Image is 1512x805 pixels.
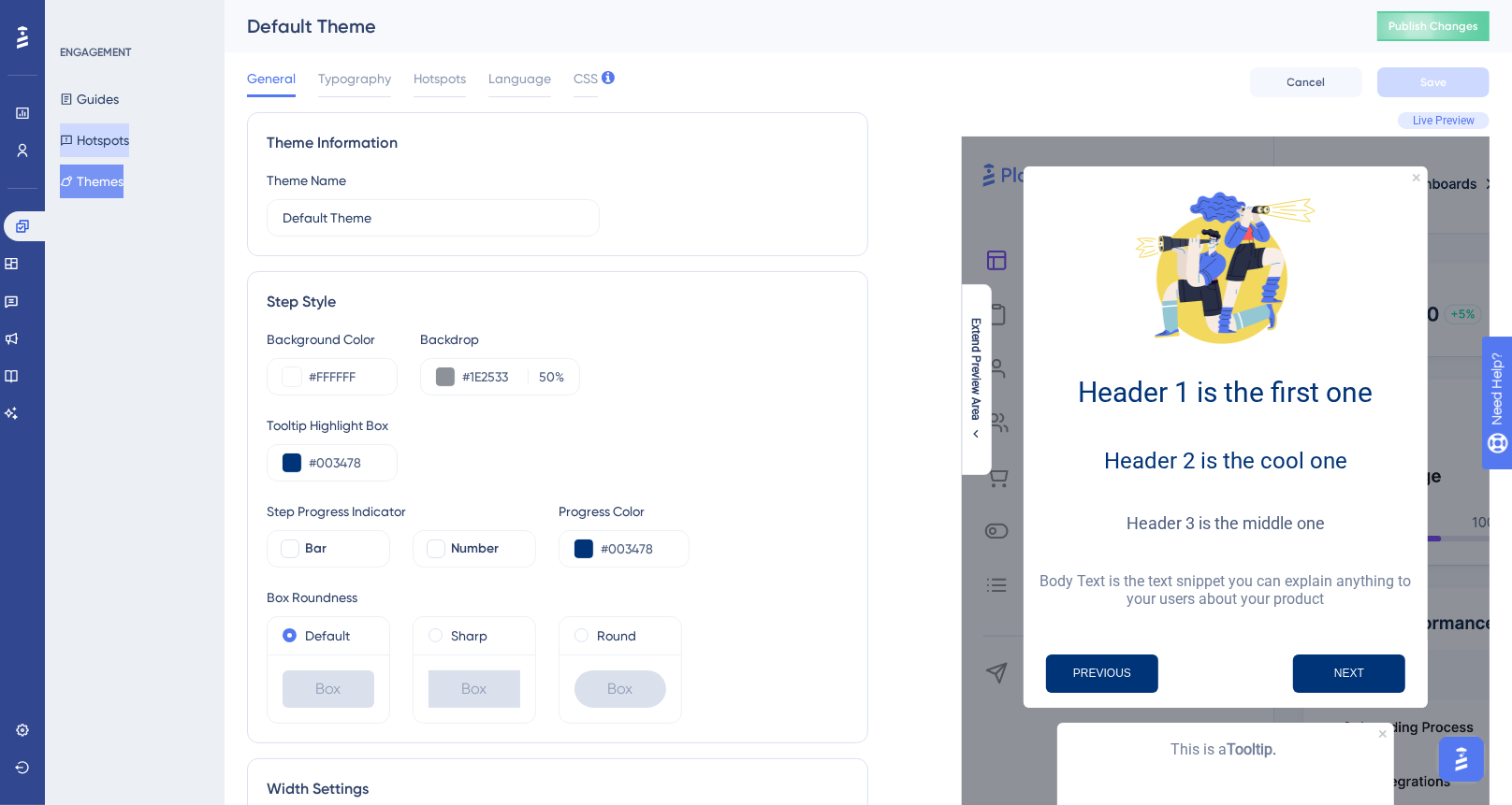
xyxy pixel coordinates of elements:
[247,67,296,90] span: General
[305,538,327,560] span: Bar
[60,82,119,116] button: Guides
[267,291,849,313] div: Step Style
[559,500,690,523] div: Progress Color
[267,414,849,437] div: Tooltip Highlight Box
[968,318,983,421] span: Extend Preview Area
[60,45,131,60] div: ENGAGEMENT
[1377,67,1490,97] button: Save
[1250,67,1362,97] button: Cancel
[1072,738,1379,762] p: This is a
[1228,740,1277,758] b: Tooltip.
[414,67,466,90] span: Hotspots
[451,538,499,560] span: Number
[1039,448,1413,474] h2: Header 2 is the cool one
[305,625,350,647] label: Default
[528,366,564,388] label: %
[60,165,124,198] button: Themes
[1132,174,1319,361] img: Modal Media
[574,67,598,90] span: CSS
[267,328,398,351] div: Background Color
[267,169,346,192] div: Theme Name
[60,123,129,157] button: Hotspots
[1039,513,1413,533] h3: Header 3 is the middle one
[1413,174,1420,181] div: Close Preview
[1377,11,1490,41] button: Publish Changes
[420,328,580,351] div: Backdrop
[1379,730,1387,738] div: Close Preview
[574,670,666,708] div: Box
[44,5,117,27] span: Need Help?
[1039,376,1413,409] h1: Header 1 is the first one
[534,366,555,388] input: %
[451,625,487,647] label: Sharp
[429,670,520,708] div: Box
[1433,731,1490,787] iframe: UserGuiding AI Assistant Launcher
[1039,572,1413,608] p: Body Text is the text snippet you can explain anything to your users about your product
[1046,654,1158,693] button: Previous
[1287,75,1326,90] span: Cancel
[597,625,636,647] label: Round
[283,670,374,708] div: Box
[267,586,849,609] div: Box Roundness
[267,778,849,800] div: Width Settings
[488,67,551,90] span: Language
[247,13,1330,39] div: Default Theme
[961,318,991,441] button: Extend Preview Area
[1413,113,1475,128] span: Live Preview
[267,132,849,154] div: Theme Information
[1420,75,1447,90] span: Save
[267,500,536,523] div: Step Progress Indicator
[283,208,584,228] input: Theme Name
[1293,654,1405,693] button: Next
[1388,19,1478,34] span: Publish Changes
[318,67,391,90] span: Typography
